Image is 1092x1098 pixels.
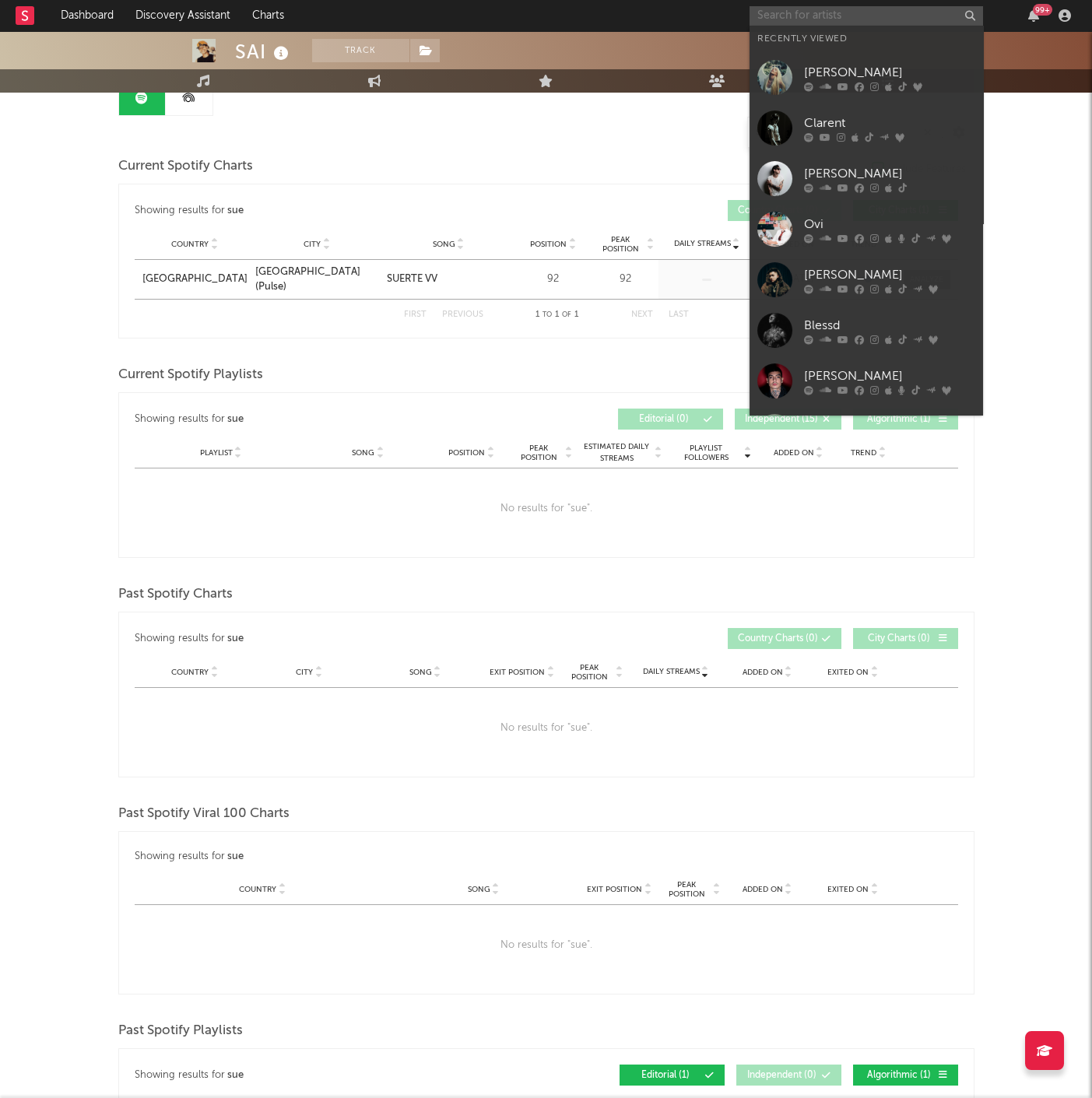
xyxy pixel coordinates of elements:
[804,266,975,285] div: [PERSON_NAME]
[135,200,546,221] div: Showing results for
[581,441,653,465] span: Estimated Daily Streams
[304,240,321,249] span: City
[387,272,437,287] div: SUERTE VV
[118,366,263,384] span: Current Spotify Playlists
[227,630,244,648] div: sue
[448,448,485,458] span: Position
[135,409,546,430] div: Showing results for
[171,240,209,249] span: Country
[135,468,958,549] div: No results for " sue ".
[618,409,723,430] button: Editorial(0)
[628,415,700,424] span: Editorial ( 0 )
[296,668,313,677] span: City
[620,1065,725,1086] button: Editorial(1)
[596,272,655,287] div: 92
[565,663,614,682] span: Peak Position
[804,367,975,386] div: [PERSON_NAME]
[631,310,653,319] button: Next
[118,585,233,604] span: Past Spotify Charts
[530,240,567,249] span: Position
[804,114,975,133] div: Clarent
[227,847,244,866] div: sue
[750,254,983,305] a: [PERSON_NAME]
[135,847,546,866] div: Showing results for
[804,64,975,82] div: [PERSON_NAME]
[142,272,248,287] a: [GEOGRAPHIC_DATA]
[490,668,545,677] span: Exit Position
[227,202,244,220] div: sue
[387,272,511,287] a: SUERTE VV
[442,310,483,319] button: Previous
[514,444,564,462] span: Peak Position
[743,885,783,894] span: Added On
[728,200,841,221] button: Country Charts(0)
[312,39,409,62] button: Track
[757,30,975,48] div: Recently Viewed
[200,448,233,458] span: Playlist
[630,1071,701,1080] span: Editorial ( 1 )
[135,628,546,649] div: Showing results for
[853,1065,958,1086] button: Algorithmic(1)
[735,409,841,430] button: Independent(15)
[750,406,983,457] a: [PERSON_NAME]
[750,103,983,153] a: Clarent
[750,153,983,204] a: [PERSON_NAME]
[863,634,935,644] span: City Charts ( 0 )
[433,240,455,249] span: Song
[853,628,958,649] button: City Charts(0)
[643,666,700,678] span: Daily Streams
[518,272,588,287] div: 92
[404,310,427,319] button: First
[743,668,783,677] span: Added On
[409,668,432,677] span: Song
[118,805,290,823] span: Past Spotify Viral 100 Charts
[750,6,983,26] input: Search for artists
[227,410,244,429] div: sue
[596,235,645,254] span: Peak Position
[746,1071,818,1080] span: Independent ( 0 )
[670,444,743,462] span: Playlist Followers
[827,885,869,894] span: Exited On
[827,668,869,677] span: Exited On
[851,448,876,458] span: Trend
[662,880,711,899] span: Peak Position
[118,1022,243,1040] span: Past Spotify Playlists
[235,39,293,65] div: SAI
[747,117,942,148] input: Search Playlists/Charts
[863,1071,935,1080] span: Algorithmic ( 1 )
[804,317,975,335] div: Blessd
[352,448,374,458] span: Song
[738,206,818,216] span: Country Charts ( 0 )
[863,415,935,424] span: Algorithmic ( 1 )
[853,409,958,430] button: Algorithmic(1)
[227,1066,244,1085] div: sue
[669,310,689,319] button: Last
[1033,4,1052,16] div: 99 +
[1028,9,1039,22] button: 99+
[738,634,818,644] span: Country Charts ( 0 )
[804,216,975,234] div: Ovi
[587,885,642,894] span: Exit Position
[750,204,983,254] a: Ovi
[774,448,814,458] span: Added On
[736,1065,841,1086] button: Independent(0)
[750,356,983,406] a: [PERSON_NAME]
[135,905,958,986] div: No results for " sue ".
[750,305,983,356] a: Blessd
[514,306,600,324] div: 1 1 1
[135,1065,546,1086] div: Showing results for
[468,885,490,894] span: Song
[562,311,571,318] span: of
[745,415,818,424] span: Independent ( 15 )
[728,628,841,649] button: Country Charts(0)
[118,157,253,176] span: Current Spotify Charts
[135,688,958,769] div: No results for " sue ".
[255,265,379,295] a: [GEOGRAPHIC_DATA] (Pulse)
[239,885,276,894] span: Country
[804,165,975,184] div: [PERSON_NAME]
[542,311,552,318] span: to
[750,52,983,103] a: [PERSON_NAME]
[674,238,731,250] span: Daily Streams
